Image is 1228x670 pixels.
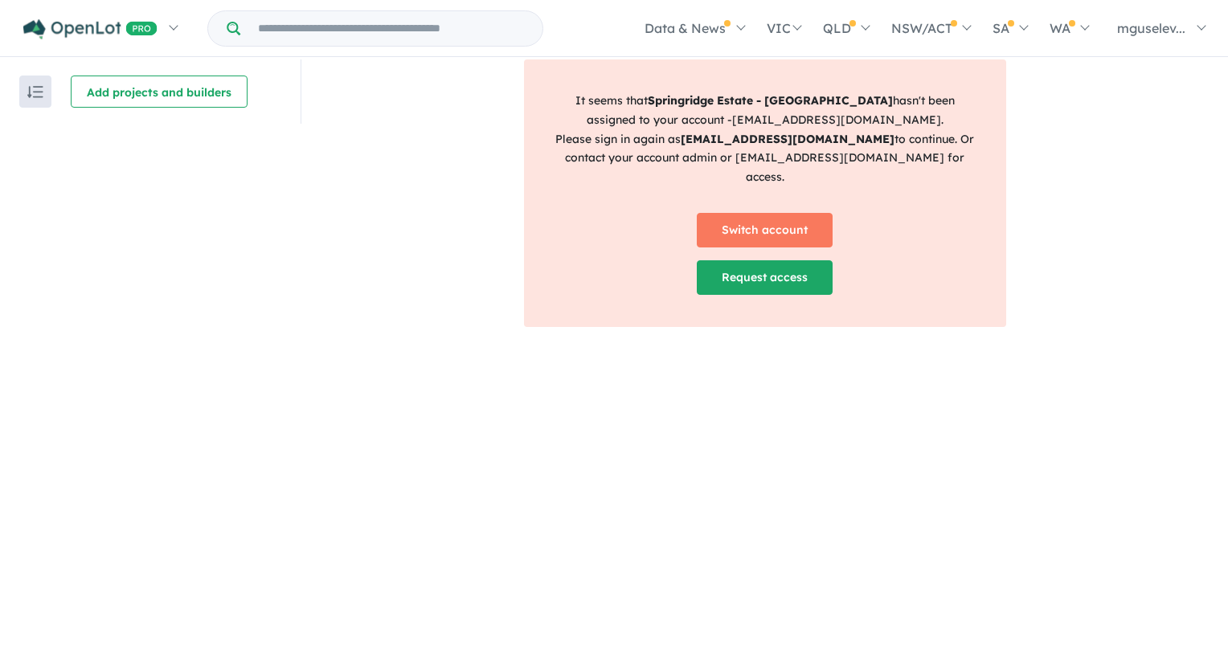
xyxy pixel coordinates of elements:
span: mguselev... [1117,20,1185,36]
a: Switch account [697,213,833,247]
input: Try estate name, suburb, builder or developer [244,11,539,46]
strong: Springridge Estate - [GEOGRAPHIC_DATA] [648,93,893,108]
a: Request access [697,260,833,295]
button: Add projects and builders [71,76,248,108]
p: It seems that hasn't been assigned to your account - [EMAIL_ADDRESS][DOMAIN_NAME] . Please sign i... [551,92,979,187]
strong: [EMAIL_ADDRESS][DOMAIN_NAME] [681,132,894,146]
img: Openlot PRO Logo White [23,19,158,39]
img: sort.svg [27,86,43,98]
